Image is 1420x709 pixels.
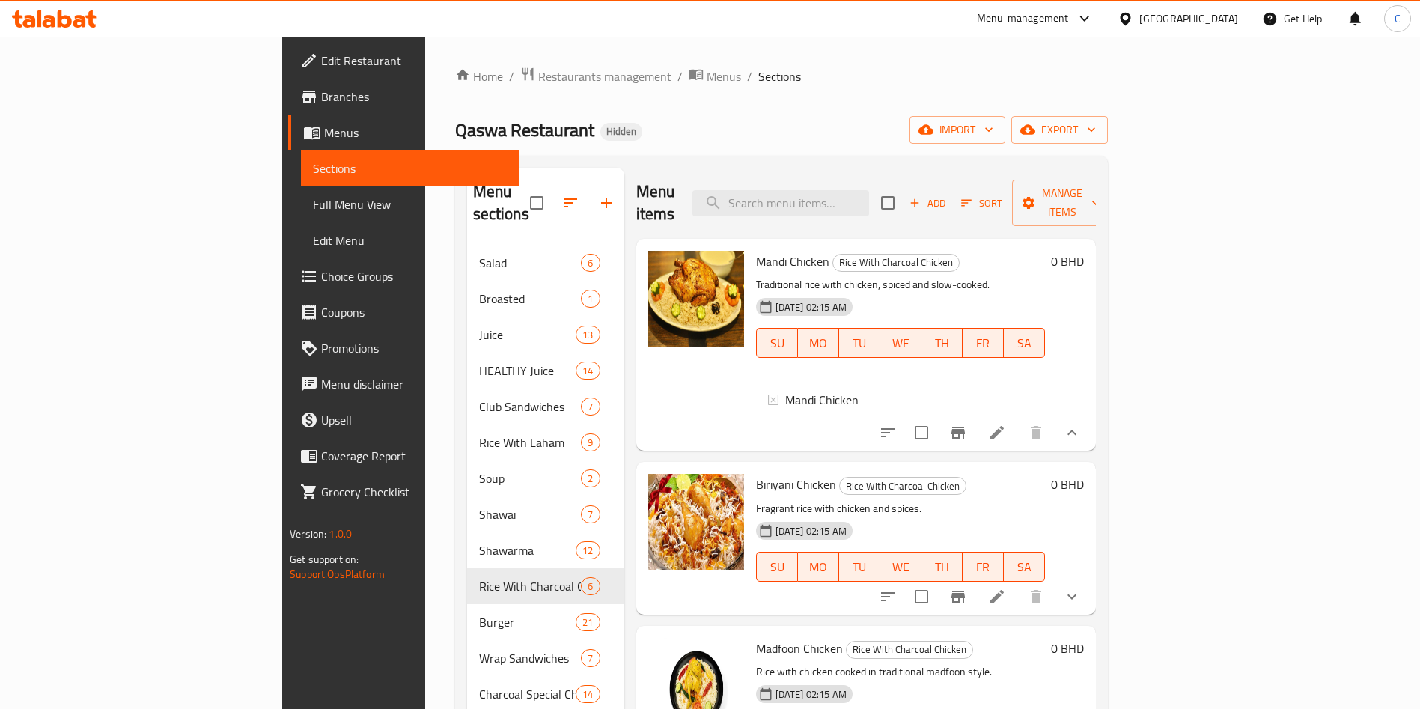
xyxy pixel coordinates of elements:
span: MO [804,332,833,354]
div: items [576,613,600,631]
div: Burger21 [467,604,624,640]
svg: Show Choices [1063,424,1081,442]
span: SA [1010,556,1039,578]
a: Edit Menu [301,222,519,258]
span: TH [927,332,957,354]
a: Grocery Checklist [288,474,519,510]
button: MO [798,328,839,358]
span: SA [1010,332,1039,354]
span: FR [969,332,998,354]
span: TU [845,332,874,354]
a: Choice Groups [288,258,519,294]
a: Restaurants management [520,67,671,86]
button: TU [839,328,880,358]
span: HEALTHY Juice [479,362,576,380]
span: [DATE] 02:15 AM [770,524,853,538]
svg: Show Choices [1063,588,1081,606]
div: items [581,505,600,523]
a: Promotions [288,330,519,366]
span: Menus [707,67,741,85]
span: Manage items [1024,184,1100,222]
span: TH [927,556,957,578]
span: import [921,121,993,139]
span: Madfoon Chicken [756,637,843,660]
h6: 0 BHD [1051,474,1084,495]
div: Rice With Charcoal Chicken [839,477,966,495]
button: WE [880,552,921,582]
span: 7 [582,400,599,414]
span: SU [763,556,792,578]
span: Sections [313,159,508,177]
div: items [581,433,600,451]
span: C [1395,10,1401,27]
a: Full Menu View [301,186,519,222]
div: Wrap Sandwiches7 [467,640,624,676]
nav: breadcrumb [455,67,1108,86]
button: Manage items [1012,180,1112,226]
span: TU [845,556,874,578]
span: Rice With Charcoal Chicken [840,478,966,495]
button: SU [756,328,798,358]
button: WE [880,328,921,358]
button: MO [798,552,839,582]
span: Promotions [321,339,508,357]
a: Edit Restaurant [288,43,519,79]
div: Shawai7 [467,496,624,532]
span: Version: [290,524,326,544]
div: items [576,685,600,703]
span: Add [907,195,948,212]
span: [DATE] 02:15 AM [770,687,853,702]
button: TH [921,552,963,582]
span: Full Menu View [313,195,508,213]
span: Burger [479,613,576,631]
div: Menu-management [977,10,1069,28]
div: Rice With Charcoal Chicken [846,641,973,659]
span: Select section [872,187,904,219]
li: / [747,67,752,85]
a: Sections [301,150,519,186]
span: Rice With Laham [479,433,582,451]
span: 6 [582,256,599,270]
span: Upsell [321,411,508,429]
div: Juice [479,326,576,344]
button: SA [1004,552,1045,582]
span: 7 [582,508,599,522]
span: Restaurants management [538,67,671,85]
span: Rice With Charcoal Chicken [847,641,972,658]
div: Juice13 [467,317,624,353]
a: Coupons [288,294,519,330]
a: Support.OpsPlatform [290,565,385,584]
div: Soup2 [467,460,624,496]
span: Rice With Charcoal Chicken [479,577,582,595]
h2: Menu items [636,180,675,225]
span: Sort items [951,192,1012,215]
span: 9 [582,436,599,450]
span: Sort [961,195,1002,212]
div: items [581,254,600,272]
div: items [576,326,600,344]
span: Coverage Report [321,447,508,465]
span: Salad [479,254,582,272]
span: Wrap Sandwiches [479,649,582,667]
span: 1 [582,292,599,306]
span: Mandi Chicken [785,391,859,409]
span: Edit Restaurant [321,52,508,70]
span: Select all sections [521,187,552,219]
span: Sections [758,67,801,85]
div: items [581,469,600,487]
span: Grocery Checklist [321,483,508,501]
span: export [1023,121,1096,139]
span: Soup [479,469,582,487]
span: Coupons [321,303,508,321]
span: Club Sandwiches [479,398,582,416]
span: FR [969,556,998,578]
span: Choice Groups [321,267,508,285]
span: WE [886,556,915,578]
button: Branch-specific-item [940,415,976,451]
span: Get support on: [290,550,359,569]
span: Mandi Chicken [756,250,829,273]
